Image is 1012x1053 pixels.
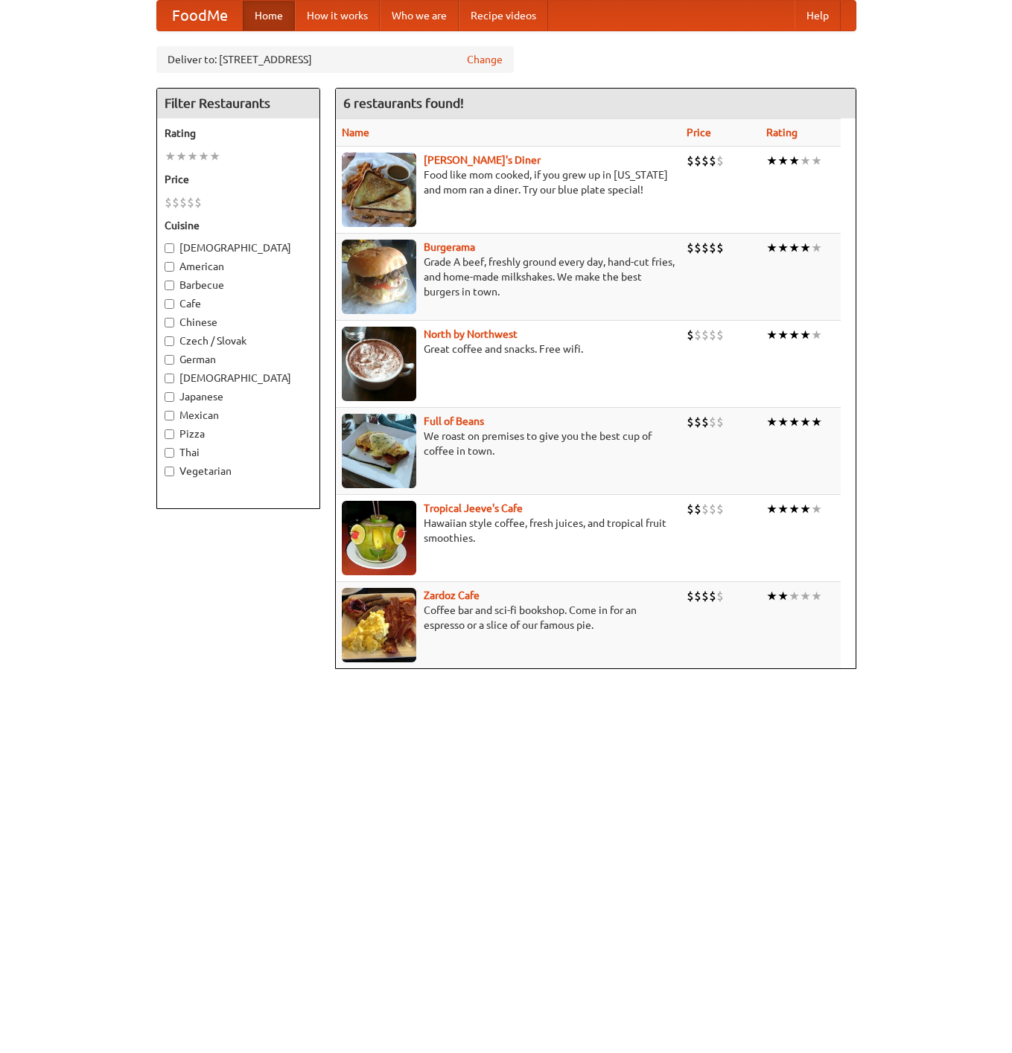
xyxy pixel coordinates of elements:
[165,126,312,141] h5: Rating
[795,1,841,31] a: Help
[342,603,675,633] p: Coffee bar and sci-fi bookshop. Come in for an espresso or a slice of our famous pie.
[789,588,800,604] li: ★
[701,501,709,517] li: $
[165,445,312,460] label: Thai
[165,281,174,290] input: Barbecue
[342,414,416,488] img: beans.jpg
[811,240,822,256] li: ★
[209,148,220,164] li: ★
[424,154,541,166] a: [PERSON_NAME]'s Diner
[165,318,174,327] input: Chinese
[459,1,548,31] a: Recipe videos
[766,414,777,430] li: ★
[342,240,416,314] img: burgerama.jpg
[694,588,701,604] li: $
[424,589,480,601] a: Zardoz Cafe
[694,327,701,343] li: $
[157,89,319,118] h4: Filter Restaurants
[165,426,312,441] label: Pizza
[694,501,701,517] li: $
[687,588,694,604] li: $
[165,392,174,402] input: Japanese
[165,355,174,365] input: German
[343,96,464,110] ng-pluralize: 6 restaurants found!
[777,414,789,430] li: ★
[179,194,187,211] li: $
[694,414,701,430] li: $
[342,255,675,299] p: Grade A beef, freshly ground every day, hand-cut fries, and home-made milkshakes. We make the bes...
[709,327,716,343] li: $
[800,501,811,517] li: ★
[789,501,800,517] li: ★
[165,315,312,330] label: Chinese
[342,588,416,662] img: zardoz.jpg
[800,240,811,256] li: ★
[687,240,694,256] li: $
[342,167,675,197] p: Food like mom cooked, if you grew up in [US_STATE] and mom ran a diner. Try our blue plate special!
[198,148,209,164] li: ★
[716,327,724,343] li: $
[165,262,174,272] input: American
[342,127,369,138] a: Name
[176,148,187,164] li: ★
[165,333,312,348] label: Czech / Slovak
[811,501,822,517] li: ★
[342,429,675,458] p: We roast on premises to give you the best cup of coffee in town.
[165,296,312,311] label: Cafe
[165,429,174,439] input: Pizza
[766,588,777,604] li: ★
[467,52,503,67] a: Change
[716,240,724,256] li: $
[165,389,312,404] label: Japanese
[800,414,811,430] li: ★
[194,194,202,211] li: $
[165,243,174,253] input: [DEMOGRAPHIC_DATA]
[709,240,716,256] li: $
[424,241,475,253] a: Burgerama
[165,259,312,274] label: American
[165,411,174,420] input: Mexican
[687,153,694,169] li: $
[811,588,822,604] li: ★
[701,588,709,604] li: $
[716,501,724,517] li: $
[766,327,777,343] li: ★
[766,153,777,169] li: ★
[709,588,716,604] li: $
[187,148,198,164] li: ★
[800,153,811,169] li: ★
[165,278,312,292] label: Barbecue
[777,588,789,604] li: ★
[342,327,416,401] img: north.jpg
[811,414,822,430] li: ★
[165,218,312,233] h5: Cuisine
[424,328,518,340] a: North by Northwest
[709,501,716,517] li: $
[342,501,416,575] img: jeeves.jpg
[777,153,789,169] li: ★
[709,414,716,430] li: $
[789,327,800,343] li: ★
[789,414,800,430] li: ★
[811,327,822,343] li: ★
[716,414,724,430] li: $
[716,153,724,169] li: $
[342,342,675,356] p: Great coffee and snacks. Free wifi.
[701,240,709,256] li: $
[687,327,694,343] li: $
[694,153,701,169] li: $
[165,371,312,385] label: [DEMOGRAPHIC_DATA]
[424,502,523,514] b: Tropical Jeeve's Cafe
[777,327,789,343] li: ★
[701,414,709,430] li: $
[165,408,312,423] label: Mexican
[165,352,312,367] label: German
[687,414,694,430] li: $
[687,501,694,517] li: $
[424,415,484,427] a: Full of Beans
